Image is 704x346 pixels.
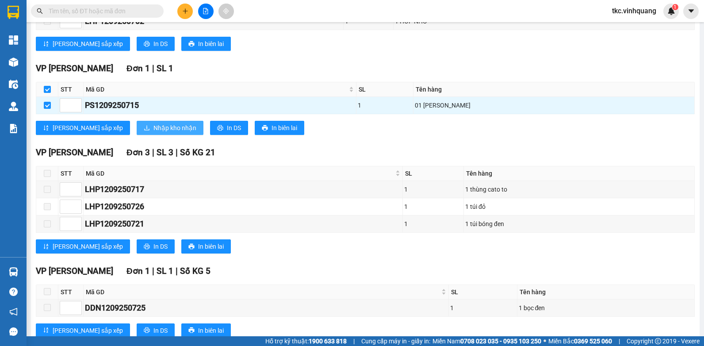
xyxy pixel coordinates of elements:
img: icon-new-feature [667,7,675,15]
div: 1 túi đỏ [465,202,693,211]
span: Cung cấp máy in - giấy in: [361,336,430,346]
span: notification [9,308,18,316]
button: printerIn biên lai [181,37,231,51]
span: search [37,8,43,14]
td: LHP1209250721 [84,215,403,233]
div: 1 túi bóng đen [465,219,693,229]
span: file-add [203,8,209,14]
img: warehouse-icon [9,267,18,277]
span: printer [188,243,195,250]
th: SL [356,82,413,97]
sup: 1 [672,4,678,10]
div: 1 [450,303,516,313]
td: PS1209250715 [84,97,356,114]
span: question-circle [9,288,18,296]
span: Mã GD [86,169,394,178]
span: printer [144,41,150,48]
div: 01 [PERSON_NAME] [415,100,693,110]
span: | [176,266,178,276]
div: 1 [358,100,412,110]
button: aim [218,4,234,19]
button: sort-ascending[PERSON_NAME] sắp xếp [36,239,130,254]
span: ⚪️ [543,339,546,343]
input: Tìm tên, số ĐT hoặc mã đơn [49,6,153,16]
span: In DS [153,242,168,251]
span: tkc.vinhquang [605,5,663,16]
span: message [9,327,18,336]
span: In biên lai [198,242,224,251]
button: caret-down [683,4,699,19]
span: Số KG 5 [180,266,210,276]
span: Đơn 3 [126,147,150,158]
span: VP [PERSON_NAME] [36,63,113,73]
span: plus [182,8,188,14]
th: STT [58,82,84,97]
div: PS1209250715 [85,99,355,111]
button: printerIn DS [137,323,175,338]
button: printerIn DS [137,239,175,254]
img: warehouse-icon [9,80,18,89]
div: 1 thùng cato to [465,185,693,194]
span: Miền Bắc [548,336,612,346]
img: warehouse-icon [9,102,18,111]
span: In DS [227,123,241,133]
span: printer [188,41,195,48]
span: | [176,147,178,158]
span: [PERSON_NAME] sắp xếp [53,326,123,335]
th: Tên hàng [517,285,695,300]
button: sort-ascending[PERSON_NAME] sắp xếp [36,37,130,51]
span: | [152,147,154,158]
span: copyright [655,338,661,344]
button: printerIn DS [137,37,175,51]
span: SL 1 [157,63,173,73]
strong: 0708 023 035 - 0935 103 250 [460,338,541,345]
span: In DS [153,326,168,335]
span: Nhập kho nhận [153,123,196,133]
button: sort-ascending[PERSON_NAME] sắp xếp [36,323,130,338]
span: VP [PERSON_NAME] [36,147,113,158]
span: Hỗ trợ kỹ thuật: [265,336,347,346]
strong: 1900 633 818 [309,338,347,345]
span: sort-ascending [43,243,49,250]
button: sort-ascending[PERSON_NAME] sắp xếp [36,121,130,135]
div: 1 [404,185,462,194]
span: sort-ascending [43,125,49,132]
span: [PERSON_NAME] sắp xếp [53,39,123,49]
span: Mã GD [86,287,440,297]
button: printerIn biên lai [181,323,231,338]
span: 1 [673,4,677,10]
span: | [152,266,154,276]
span: In biên lai [272,123,297,133]
button: plus [177,4,193,19]
span: In DS [153,39,168,49]
span: printer [262,125,268,132]
button: printerIn biên lai [255,121,304,135]
button: downloadNhập kho nhận [137,121,203,135]
button: printerIn DS [210,121,248,135]
span: sort-ascending [43,41,49,48]
span: In biên lai [198,326,224,335]
span: printer [144,243,150,250]
span: Số KG 21 [180,147,215,158]
button: printerIn biên lai [181,239,231,254]
span: download [144,125,150,132]
span: | [619,336,620,346]
th: Tên hàng [413,82,695,97]
span: Mã GD [86,85,347,94]
div: 1 [404,202,462,211]
div: 1 [404,219,462,229]
div: DDN1209250725 [85,302,447,314]
td: LHP1209250726 [84,198,403,215]
span: aim [223,8,229,14]
span: [PERSON_NAME] sắp xếp [53,242,123,251]
span: printer [188,327,195,334]
th: STT [58,285,84,300]
div: LHP1209250726 [85,200,401,213]
img: logo-vxr [8,6,19,19]
th: STT [58,166,84,181]
span: caret-down [687,7,695,15]
th: SL [403,166,464,181]
span: printer [144,327,150,334]
div: 1 bọc đen [519,303,693,313]
img: solution-icon [9,124,18,133]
